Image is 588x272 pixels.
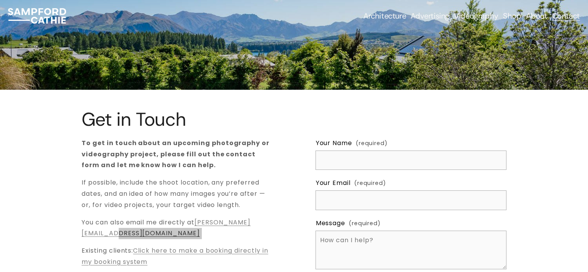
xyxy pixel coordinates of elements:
a: folder dropdown [363,10,406,21]
span: Your Name [315,138,352,149]
a: Videography [454,10,498,21]
img: Sampford Cathie Photo + Video [8,8,66,24]
strong: To get in touch about an upcoming photography or videography project, please fill out the contact... [82,139,271,170]
a: About [526,10,547,21]
span: (required) [349,219,381,229]
span: Your Email [315,178,351,189]
span: Advertising [411,11,449,21]
a: Contact [552,10,580,21]
span: (required) [356,139,388,149]
p: You can also email me directly at [82,217,273,239]
span: Message [315,218,345,229]
p: Existing clients: [82,245,273,268]
span: (required) [354,178,386,188]
h1: Get in Touch [82,109,194,130]
span: Architecture [363,11,406,21]
p: If possible, include the shoot location, any preferred dates, and an idea of how many images you’... [82,177,273,210]
a: folder dropdown [411,10,449,21]
a: Shop [503,10,521,21]
a: Click here to make a booking directly in my booking system [82,246,268,266]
